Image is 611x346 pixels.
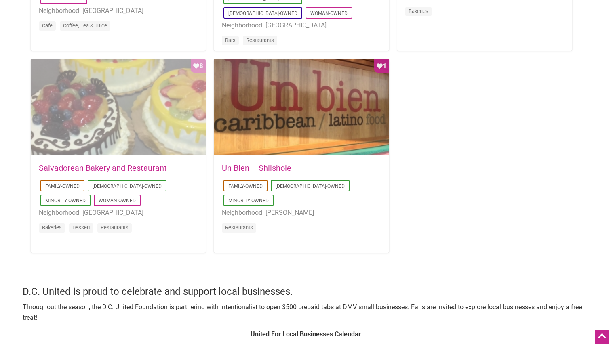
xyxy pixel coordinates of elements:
div: Scroll Back to Top [595,330,609,344]
strong: United For Local Businesses Calendar [251,330,361,338]
li: Neighborhood: [GEOGRAPHIC_DATA] [39,6,198,16]
li: Neighborhood: [PERSON_NAME] [222,208,381,218]
a: Minority-Owned [228,198,269,203]
a: [DEMOGRAPHIC_DATA]-Owned [93,183,162,189]
a: Coffee, Tea & Juice [63,23,107,29]
a: Un Bien – Shilshole [222,163,291,173]
a: Family-Owned [228,183,263,189]
a: Woman-Owned [310,10,348,16]
a: Dessert [72,224,90,231]
li: Neighborhood: [GEOGRAPHIC_DATA] [222,20,381,31]
a: Cafe [42,23,53,29]
a: Salvadorean Bakery and Restaurant [39,163,167,173]
h4: D.C. United is proud to celebrate and support local businesses. [23,285,588,299]
a: Restaurants [246,37,274,43]
a: Restaurants [101,224,129,231]
li: Neighborhood: [GEOGRAPHIC_DATA] [39,208,198,218]
a: Minority-Owned [45,198,86,203]
p: Throughout the season, the D.C. United Foundation is partnering with Intentionalist to open $500 ... [23,302,588,323]
a: Bakeries [42,224,62,231]
a: [DEMOGRAPHIC_DATA]-Owned [228,10,297,16]
a: Bars [225,37,236,43]
a: [DEMOGRAPHIC_DATA]-Owned [276,183,345,189]
a: Family-Owned [45,183,80,189]
a: Bakeries [409,8,428,14]
a: Restaurants [225,224,253,231]
a: Woman-Owned [99,198,136,203]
